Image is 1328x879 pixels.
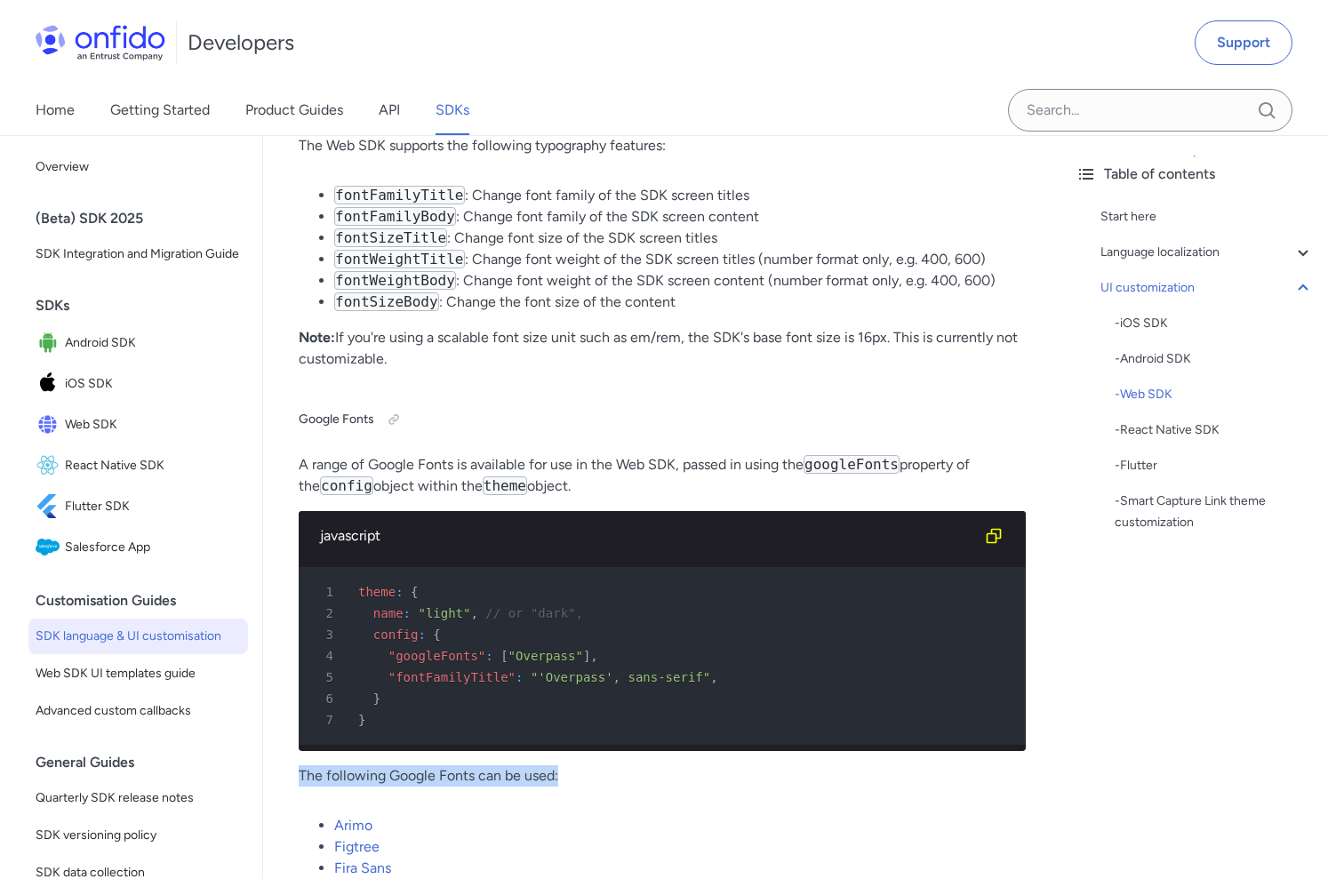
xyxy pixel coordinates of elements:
div: Table of contents [1076,164,1314,185]
span: : [485,649,492,663]
div: - React Native SDK [1115,420,1314,441]
span: 6 [306,688,346,709]
a: Support [1195,20,1292,65]
img: IconReact Native SDK [36,453,65,478]
li: : Change font weight of the SDK screen titles (number format only, e.g. 400, 600) [334,249,1026,270]
span: "fontFamilyTitle" [388,670,516,684]
a: -Flutter [1115,455,1314,476]
h1: Developers [188,28,294,57]
input: Onfido search input field [1008,89,1292,132]
a: Language localization [1100,242,1314,263]
span: 7 [306,709,346,731]
a: -Android SDK [1115,348,1314,370]
img: IconSalesforce App [36,535,65,560]
span: iOS SDK [65,372,241,396]
span: "light" [418,606,470,620]
div: SDKs [36,288,255,324]
h5: Google Fonts [299,405,1026,434]
code: fontFamilyBody [334,207,456,226]
a: UI customization [1100,277,1314,299]
a: Figtree [334,838,380,855]
span: [ [500,649,508,663]
span: React Native SDK [65,453,241,478]
span: Salesforce App [65,535,241,560]
span: config [373,627,419,642]
li: : Change font family of the SDK screen titles [334,185,1026,206]
span: } [358,713,365,727]
a: Product Guides [245,85,343,135]
a: SDK Integration and Migration Guide [28,236,248,272]
a: Quarterly SDK release notes [28,780,248,816]
p: The following Google Fonts can be used: [299,765,1026,787]
span: SDK language & UI customisation [36,626,241,647]
a: -React Native SDK [1115,420,1314,441]
strong: Note: [299,329,335,346]
span: { [433,627,440,642]
span: "'Overpass', sans-serif" [531,670,710,684]
code: fontWeightBody [334,271,456,290]
span: , [470,606,477,620]
div: javascript [320,525,976,547]
span: Quarterly SDK release notes [36,787,241,809]
img: IconFlutter SDK [36,494,65,519]
div: - iOS SDK [1115,313,1314,334]
span: 2 [306,603,346,624]
span: , [590,649,597,663]
div: - Flutter [1115,455,1314,476]
a: -Smart Capture Link theme customization [1115,491,1314,533]
a: Home [36,85,75,135]
img: IconAndroid SDK [36,331,65,356]
span: 5 [306,667,346,688]
a: Arimo [334,817,372,834]
a: SDKs [436,85,469,135]
a: Web SDK UI templates guide [28,656,248,691]
a: IconiOS SDKiOS SDK [28,364,248,404]
div: - Web SDK [1115,384,1314,405]
span: , [710,670,717,684]
span: Web SDK UI templates guide [36,663,241,684]
span: { [411,585,418,599]
span: Advanced custom callbacks [36,700,241,722]
span: "Overpass" [508,649,583,663]
a: IconWeb SDKWeb SDK [28,405,248,444]
span: 3 [306,624,346,645]
span: : [396,585,403,599]
a: -Web SDK [1115,384,1314,405]
button: Copy code snippet button [976,518,1012,554]
span: name [373,606,404,620]
li: : Change the font size of the content [334,292,1026,313]
span: 4 [306,645,346,667]
span: Flutter SDK [65,494,241,519]
code: fontSizeBody [334,292,439,311]
a: Overview [28,149,248,185]
a: -iOS SDK [1115,313,1314,334]
div: Customisation Guides [36,583,255,619]
span: } [373,691,380,706]
code: theme [483,476,527,495]
code: fontFamilyTitle [334,186,465,204]
span: SDK Integration and Migration Guide [36,244,241,265]
a: IconAndroid SDKAndroid SDK [28,324,248,363]
code: googleFonts [804,455,900,474]
a: SDK versioning policy [28,818,248,853]
span: : [404,606,411,620]
a: Getting Started [110,85,210,135]
p: A range of Google Fonts is available for use in the Web SDK, passed in using the property of the ... [299,454,1026,497]
div: - Android SDK [1115,348,1314,370]
li: : Change font size of the SDK screen titles [334,228,1026,249]
a: Fira Sans [334,859,391,876]
code: fontWeightTitle [334,250,465,268]
span: "googleFonts" [388,649,486,663]
a: IconSalesforce AppSalesforce App [28,528,248,567]
div: - Smart Capture Link theme customization [1115,491,1314,533]
span: : [516,670,523,684]
span: theme [358,585,396,599]
a: IconReact Native SDKReact Native SDK [28,446,248,485]
a: Start here [1100,206,1314,228]
span: : [418,627,425,642]
span: 1 [306,581,346,603]
span: // or "dark", [485,606,583,620]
